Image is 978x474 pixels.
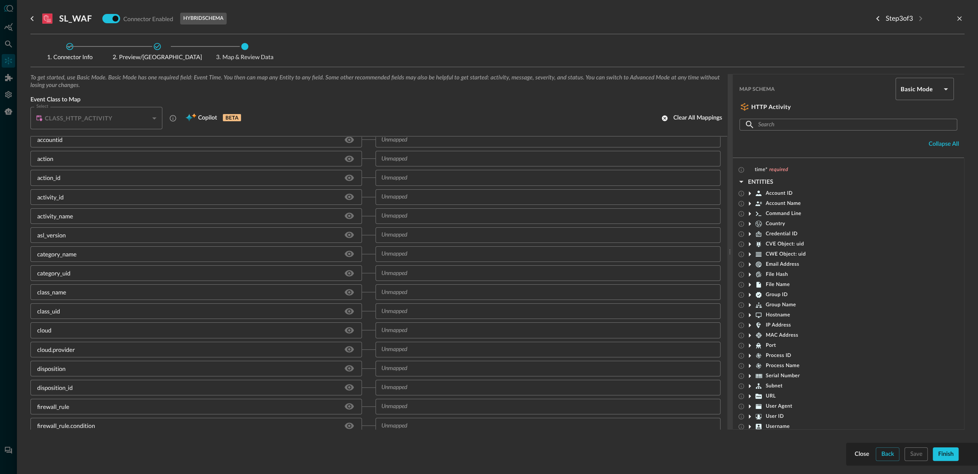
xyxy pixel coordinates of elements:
[766,281,790,288] span: File Name
[766,210,801,217] span: Command Line
[736,175,778,188] button: ENTITIES
[740,86,892,92] span: Map Schema
[378,134,704,145] input: Unmapped
[378,363,704,374] input: Unmapped
[25,12,39,25] button: go back
[342,419,356,433] button: Hide/Show source field
[37,231,66,240] div: asl_version
[36,103,48,110] label: Select
[34,54,106,60] span: Connector Info
[766,261,799,268] span: Email Address
[342,228,356,242] button: Hide/Show source field
[885,14,913,24] p: Step 3 of 3
[37,193,64,202] div: activity_id
[342,286,356,299] button: Hide/Show source field
[766,403,792,410] span: User Agent
[766,362,800,369] span: Process Name
[342,247,356,261] button: Hide/Show source field
[378,420,704,431] input: Unmapped
[378,230,704,240] input: Unmapped
[378,192,704,202] input: Unmapped
[45,114,112,123] h5: CLASS_HTTP_ACTIVITY
[37,269,71,278] div: category_uid
[37,250,77,259] div: category_name
[755,166,768,173] span: time*
[342,381,356,394] button: Hide/Show source field
[37,383,73,392] div: disposition_id
[37,364,66,373] div: disposition
[751,103,791,111] h5: HTTP Activity
[342,190,356,204] button: Hide/Show source field
[184,15,224,22] p: hybrid schema
[766,383,783,390] span: Subnet
[901,85,940,93] h5: Basic Mode
[378,325,704,335] input: Unmapped
[766,190,793,197] span: Account ID
[112,54,202,60] span: Preview/[GEOGRAPHIC_DATA]
[871,12,885,25] button: Previous step
[378,401,704,412] input: Unmapped
[342,324,356,337] button: Hide/Show source field
[769,166,788,173] span: required
[37,402,69,411] div: firewall_rule
[929,139,959,150] div: Collapse all
[766,200,801,207] span: Account Name
[766,271,788,278] span: File Hash
[766,241,804,248] span: CVE Object: uid
[954,14,964,24] button: close-drawer
[378,382,704,393] input: Unmapped
[378,306,704,316] input: Unmapped
[30,74,727,89] span: To get started, use Basic Mode. Basic Mode has one required field: Event Time. You then can map a...
[37,154,53,163] div: action
[342,267,356,280] button: Hide/Show source field
[766,393,776,400] span: URL
[37,326,52,335] div: cloud
[766,322,791,329] span: IP Address
[923,137,964,151] button: Collapse all
[342,133,356,147] button: Hide/Show source field
[37,135,63,144] div: accountid
[766,373,800,379] span: Serial Number
[766,423,790,430] span: Username
[342,209,356,223] button: Hide/Show source field
[378,268,704,278] input: Unmapped
[37,421,95,430] div: firewall_rule.condition
[37,212,73,221] div: activity_name
[37,307,60,316] div: class_uid
[59,14,92,24] h3: SL_WAF
[378,172,704,183] input: Unmapped
[209,54,281,60] span: Map & Review Data
[378,153,704,164] input: Unmapped
[342,171,356,185] button: Hide/Show source field
[342,152,356,166] button: Hide/Show source field
[766,221,785,227] span: Country
[42,14,52,24] svg: Amazon Security Lake
[37,288,66,297] div: class_name
[656,112,727,125] button: Clear all mappings
[30,96,727,104] span: Event Class to Map
[766,312,790,319] span: Hostname
[766,342,776,349] span: Port
[673,113,722,123] div: Clear all mappings
[766,352,791,359] span: Process ID
[378,344,704,355] input: Unmapped
[342,400,356,413] button: Hide/Show source field
[180,112,246,125] button: CopilotBETA
[766,332,798,339] span: MAC Address
[378,287,704,297] input: Unmapped
[766,291,788,298] span: Group ID
[223,114,241,121] p: BETA
[37,173,60,182] div: action_id
[342,343,356,356] button: Hide/Show source field
[378,249,704,259] input: Unmapped
[378,211,704,221] input: Unmapped
[198,113,217,123] span: Copilot
[766,231,797,237] span: Credential ID
[766,251,806,258] span: CWE Object: uid
[758,117,938,133] input: Search
[342,305,356,318] button: Hide/Show source field
[37,345,75,354] div: cloud.provider
[766,302,796,308] span: Group Name
[766,413,784,420] span: User ID
[123,14,173,23] p: Connector Enabled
